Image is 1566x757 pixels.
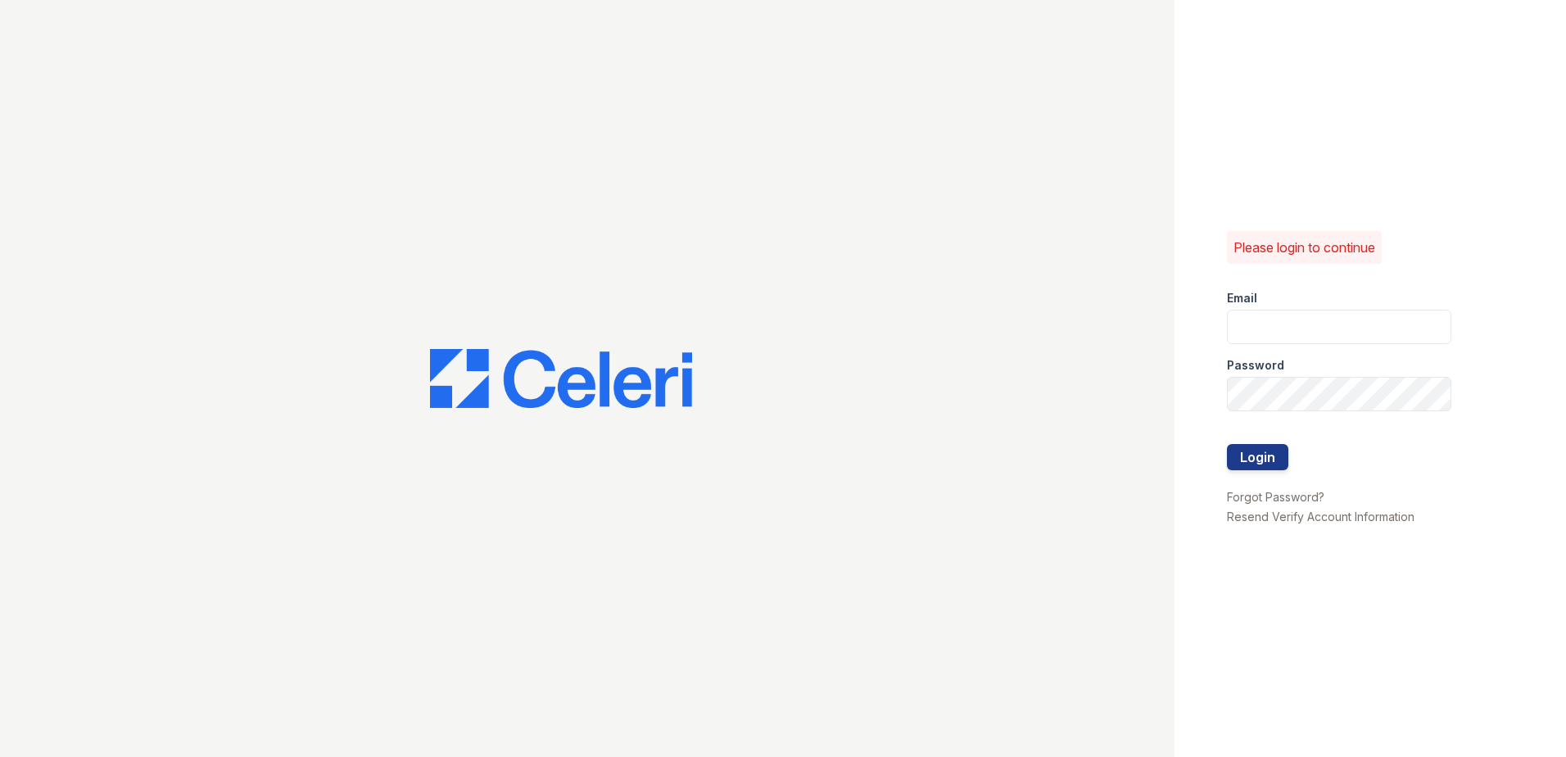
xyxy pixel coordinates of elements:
a: Resend Verify Account Information [1227,510,1414,524]
p: Please login to continue [1233,238,1375,257]
label: Email [1227,290,1257,306]
img: CE_Logo_Blue-a8612792a0a2168367f1c8372b55b34899dd931a85d93a1a3d3e32e68fde9ad4.png [430,349,692,408]
label: Password [1227,357,1284,374]
button: Login [1227,444,1288,470]
a: Forgot Password? [1227,490,1324,504]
